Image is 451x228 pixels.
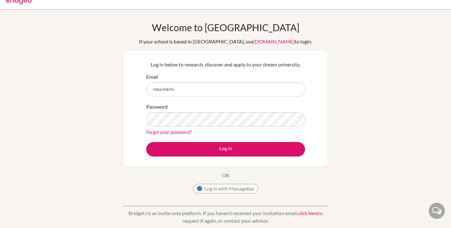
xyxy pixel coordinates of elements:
[152,22,299,33] h1: Welcome to [GEOGRAPHIC_DATA]
[146,73,158,81] label: Email
[193,184,258,193] button: Log in with ManageBac
[253,38,295,44] a: [DOMAIN_NAME]
[146,129,192,135] a: Forgot your password?
[222,172,229,179] p: OR
[146,103,168,111] label: Password
[139,38,312,45] div: If your school is based in [GEOGRAPHIC_DATA], use to login.
[298,210,318,216] a: click here
[15,4,27,10] span: Help
[123,209,328,225] p: BridgeU is an invite only platform. If you haven’t received your invitation email, to request it ...
[146,61,305,68] p: Log in below to research, discover and apply to your dream university.
[146,142,305,157] button: Log in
